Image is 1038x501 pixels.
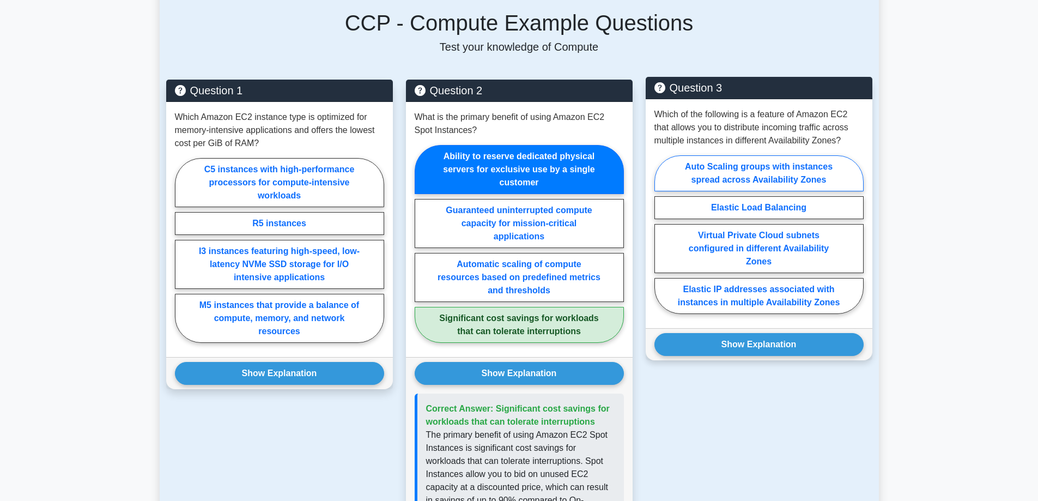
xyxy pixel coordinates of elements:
[175,240,384,289] label: I3 instances featuring high-speed, low-latency NVMe SSD storage for I/O intensive applications
[654,155,864,191] label: Auto Scaling groups with instances spread across Availability Zones
[175,362,384,385] button: Show Explanation
[654,278,864,314] label: Elastic IP addresses associated with instances in multiple Availability Zones
[175,111,384,150] p: Which Amazon EC2 instance type is optimized for memory-intensive applications and offers the lowe...
[415,111,624,137] p: What is the primary benefit of using Amazon EC2 Spot Instances?
[415,84,624,97] h5: Question 2
[175,212,384,235] label: R5 instances
[654,81,864,94] h5: Question 3
[175,294,384,343] label: M5 instances that provide a balance of compute, memory, and network resources
[166,10,872,36] h5: CCP - Compute Example Questions
[175,158,384,207] label: C5 instances with high-performance processors for compute-intensive workloads
[415,307,624,343] label: Significant cost savings for workloads that can tolerate interruptions
[415,362,624,385] button: Show Explanation
[415,145,624,194] label: Ability to reserve dedicated physical servers for exclusive use by a single customer
[654,333,864,356] button: Show Explanation
[415,253,624,302] label: Automatic scaling of compute resources based on predefined metrics and thresholds
[654,224,864,273] label: Virtual Private Cloud subnets configured in different Availability Zones
[654,196,864,219] label: Elastic Load Balancing
[166,40,872,53] p: Test your knowledge of Compute
[175,84,384,97] h5: Question 1
[426,404,610,426] span: Correct Answer: Significant cost savings for workloads that can tolerate interruptions
[415,199,624,248] label: Guaranteed uninterrupted compute capacity for mission-critical applications
[654,108,864,147] p: Which of the following is a feature of Amazon EC2 that allows you to distribute incoming traffic ...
